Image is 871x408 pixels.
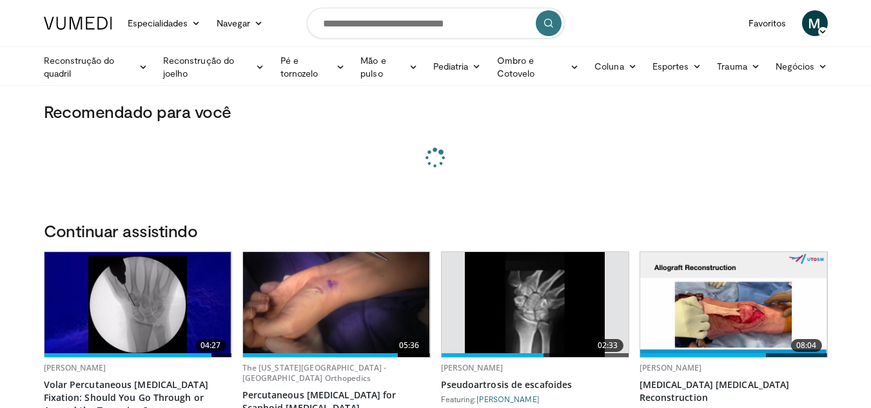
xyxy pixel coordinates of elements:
[280,55,318,79] font: Pé e tornozelo
[394,339,425,352] span: 05:36
[441,394,629,404] div: Featuring:
[433,61,469,72] font: Pediatria
[307,8,565,39] input: Pesquisar tópicos, intervenções
[44,55,115,79] font: Reconstrução do quadril
[441,378,629,391] a: Pseudoartrosis de escafoides
[195,339,226,352] span: 04:27
[776,61,815,72] font: Negócios
[808,14,821,32] font: M
[640,252,827,357] img: 61deeec7-1b46-432c-a3ca-4dbc8aa42494.620x360_q85_upscale.jpg
[717,61,747,72] font: Trauma
[273,54,353,80] a: Pé e tornozelo
[592,339,623,352] span: 02:33
[441,362,504,373] a: [PERSON_NAME]
[243,252,430,357] img: 7fd2ffb7-2fa3-4700-916a-8671777f1a85.620x360_q85_upscale.jpg
[44,252,231,357] img: f37c4d16-c2ea-4810-8cde-2794cbc916cd.620x360_q85_upscale.jpg
[465,252,605,357] img: 9dd705b1-d05d-4119-b82d-815a85d316f1.620x360_q85_upscale.jpg
[44,17,112,30] img: Logotipo da VuMedi
[442,252,629,357] a: 02:33
[353,54,426,80] a: Mão e pulso
[768,53,836,79] a: Negócios
[640,362,702,373] a: [PERSON_NAME]
[128,17,188,28] font: Especialidades
[594,61,623,72] font: Coluna
[217,17,251,28] font: Navegar
[36,54,155,80] a: Reconstrução do quadril
[645,53,710,79] a: Esportes
[497,55,535,79] font: Ombro e Cotovelo
[476,394,540,403] a: [PERSON_NAME]
[652,61,689,72] font: Esportes
[791,339,822,352] span: 08:04
[802,10,828,36] a: M
[640,378,828,404] a: [MEDICAL_DATA] [MEDICAL_DATA] Reconstruction
[426,53,489,79] a: Pediatria
[242,362,387,384] a: The [US_STATE][GEOGRAPHIC_DATA] - [GEOGRAPHIC_DATA] Orthopedics
[360,55,386,79] font: Mão e pulso
[155,54,273,80] a: Reconstrução do joelho
[209,10,271,36] a: Navegar
[709,53,768,79] a: Trauma
[489,54,587,80] a: Ombro e Cotovelo
[120,10,209,36] a: Especialidades
[243,252,430,357] a: 05:36
[163,55,234,79] font: Reconstrução do joelho
[44,252,231,357] a: 04:27
[44,101,231,121] font: Recomendado para você
[587,53,645,79] a: Coluna
[741,10,794,36] a: Favoritos
[749,17,787,28] font: Favoritos
[640,252,827,357] a: 08:04
[44,220,198,240] font: Continuar assistindo
[44,362,106,373] a: [PERSON_NAME]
